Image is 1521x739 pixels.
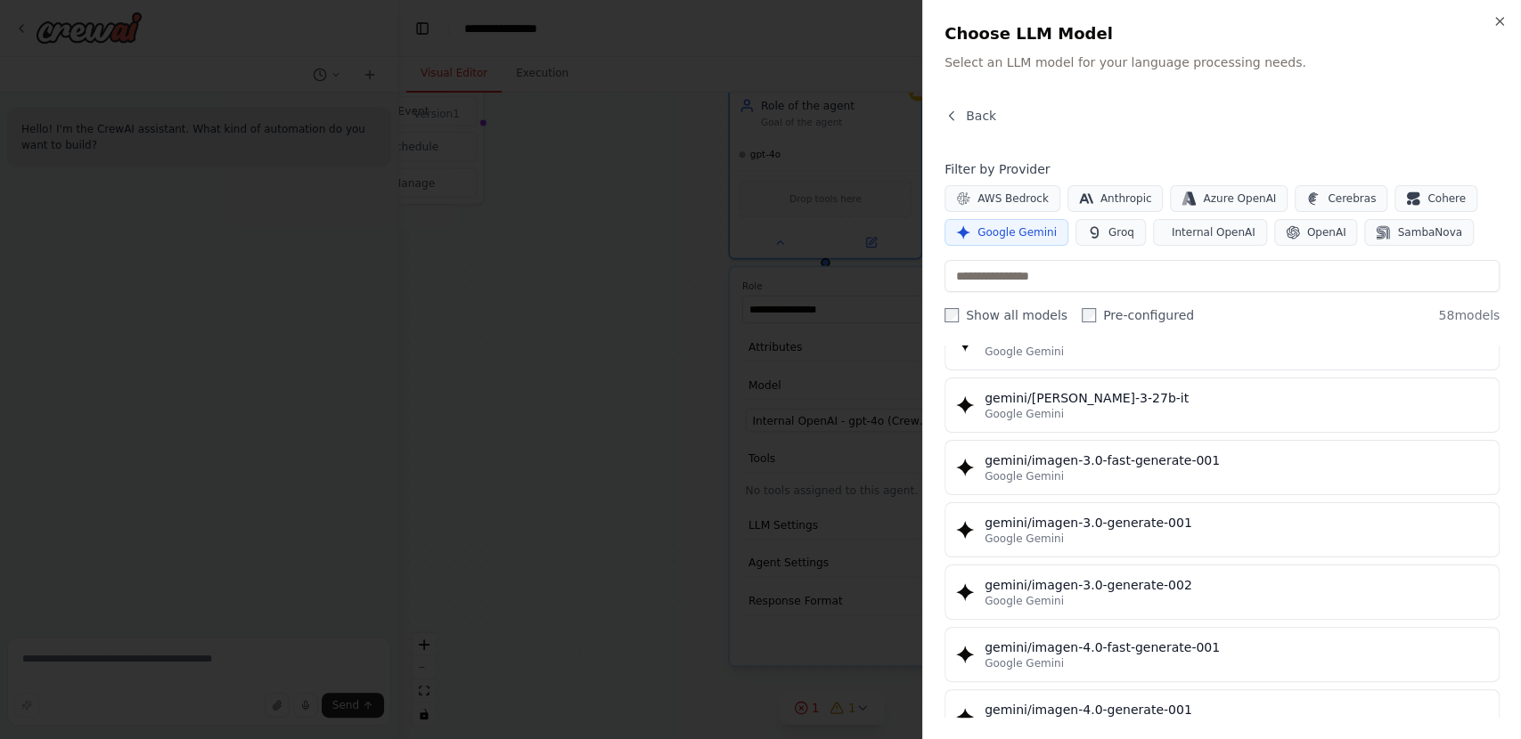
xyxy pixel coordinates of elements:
button: Groq [1075,219,1146,246]
span: Google Gemini [985,532,1064,546]
span: SambaNova [1397,225,1461,240]
span: Google Gemini [985,407,1064,421]
span: Groq [1108,225,1134,240]
span: Internal OpenAI [1172,225,1255,240]
button: gemini/imagen-3.0-fast-generate-001Google Gemini [944,440,1500,495]
button: gemini/imagen-3.0-generate-001Google Gemini [944,502,1500,557]
button: Google Gemini [944,219,1068,246]
div: gemini/imagen-3.0-generate-002 [985,576,1488,594]
span: OpenAI [1307,225,1346,240]
label: Pre-configured [1082,306,1194,324]
h4: Filter by Provider [944,160,1500,178]
button: Cerebras [1295,185,1387,212]
div: gemini/imagen-3.0-generate-001 [985,514,1488,532]
span: AWS Bedrock [977,191,1049,206]
div: gemini/imagen-4.0-fast-generate-001 [985,638,1488,656]
button: gemini/imagen-3.0-generate-002Google Gemini [944,564,1500,620]
span: Cerebras [1328,191,1376,206]
button: Cohere [1394,185,1477,212]
button: Internal OpenAI [1153,219,1267,246]
button: AWS Bedrock [944,185,1060,212]
span: Google Gemini [985,656,1064,670]
button: SambaNova [1364,219,1473,246]
button: gemini/[PERSON_NAME]-3-27b-itGoogle Gemini [944,378,1500,433]
h2: Choose LLM Model [944,21,1500,46]
button: Back [944,107,996,125]
span: Google Gemini [985,469,1064,483]
span: Anthropic [1100,191,1152,206]
button: gemini/imagen-4.0-fast-generate-001Google Gemini [944,627,1500,682]
label: Show all models [944,306,1067,324]
span: Azure OpenAI [1203,191,1276,206]
p: Select an LLM model for your language processing needs. [944,53,1500,71]
div: gemini/[PERSON_NAME]-3-27b-it [985,389,1488,407]
button: Azure OpenAI [1170,185,1288,212]
div: gemini/imagen-3.0-fast-generate-001 [985,451,1488,469]
span: 58 models [1438,306,1500,324]
span: Google Gemini [985,345,1064,359]
button: Anthropic [1067,185,1164,212]
button: OpenAI [1274,219,1358,246]
span: Google Gemini [985,594,1064,608]
input: Show all models [944,308,959,322]
div: gemini/imagen-4.0-generate-001 [985,701,1488,719]
span: Cohere [1427,191,1466,206]
input: Pre-configured [1082,308,1096,322]
span: Back [966,107,996,125]
span: Google Gemini [977,225,1057,240]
